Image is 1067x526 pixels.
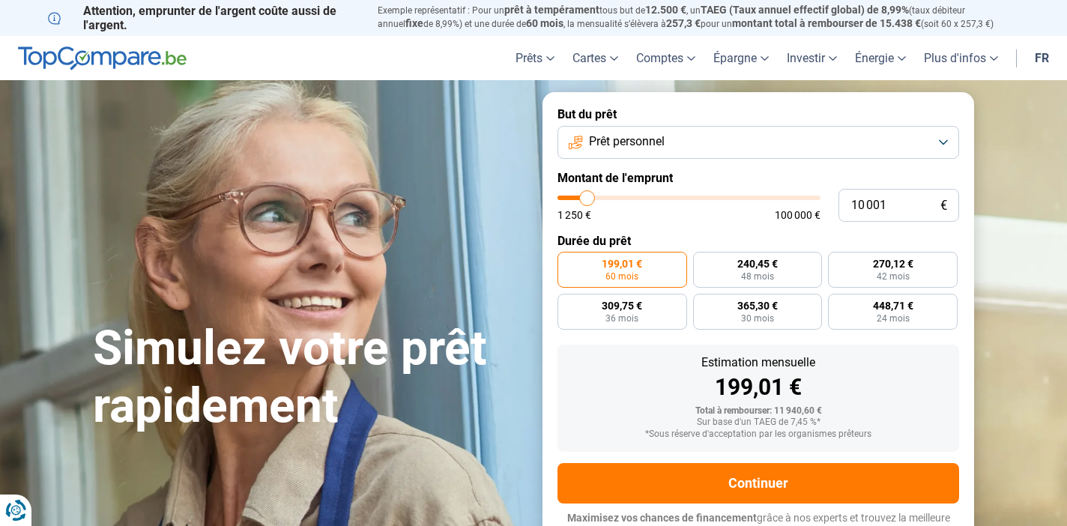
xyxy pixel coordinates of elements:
button: Continuer [557,463,959,504]
h1: Simulez votre prêt rapidement [93,320,525,435]
div: 199,01 € [569,376,947,399]
div: Sur base d'un TAEG de 7,45 %* [569,417,947,428]
span: 100 000 € [775,210,820,220]
span: 42 mois [877,272,910,281]
label: Durée du prêt [557,234,959,248]
span: 448,71 € [873,300,913,311]
button: Prêt personnel [557,126,959,159]
span: 12.500 € [645,4,686,16]
span: 30 mois [741,314,774,323]
span: 365,30 € [737,300,778,311]
div: Estimation mensuelle [569,357,947,369]
a: Comptes [627,36,704,80]
span: 257,3 € [666,17,701,29]
span: 24 mois [877,314,910,323]
div: *Sous réserve d'acceptation par les organismes prêteurs [569,429,947,440]
p: Attention, emprunter de l'argent coûte aussi de l'argent. [48,4,360,32]
label: But du prêt [557,107,959,121]
span: montant total à rembourser de 15.438 € [732,17,921,29]
p: Exemple représentatif : Pour un tous but de , un (taux débiteur annuel de 8,99%) et une durée de ... [378,4,1019,31]
span: 36 mois [605,314,638,323]
span: Prêt personnel [589,133,665,150]
a: Plus d'infos [915,36,1007,80]
a: Énergie [846,36,915,80]
span: 48 mois [741,272,774,281]
a: Épargne [704,36,778,80]
span: 240,45 € [737,259,778,269]
span: 270,12 € [873,259,913,269]
a: Investir [778,36,846,80]
span: 60 mois [605,272,638,281]
img: TopCompare [18,46,187,70]
span: Maximisez vos chances de financement [567,512,757,524]
span: 199,01 € [602,259,642,269]
span: prêt à tempérament [504,4,599,16]
span: TAEG (Taux annuel effectif global) de 8,99% [701,4,909,16]
span: 1 250 € [557,210,591,220]
a: fr [1026,36,1058,80]
a: Cartes [563,36,627,80]
span: 60 mois [526,17,563,29]
label: Montant de l'emprunt [557,171,959,185]
span: € [940,199,947,212]
span: fixe [405,17,423,29]
div: Total à rembourser: 11 940,60 € [569,406,947,417]
a: Prêts [507,36,563,80]
span: 309,75 € [602,300,642,311]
